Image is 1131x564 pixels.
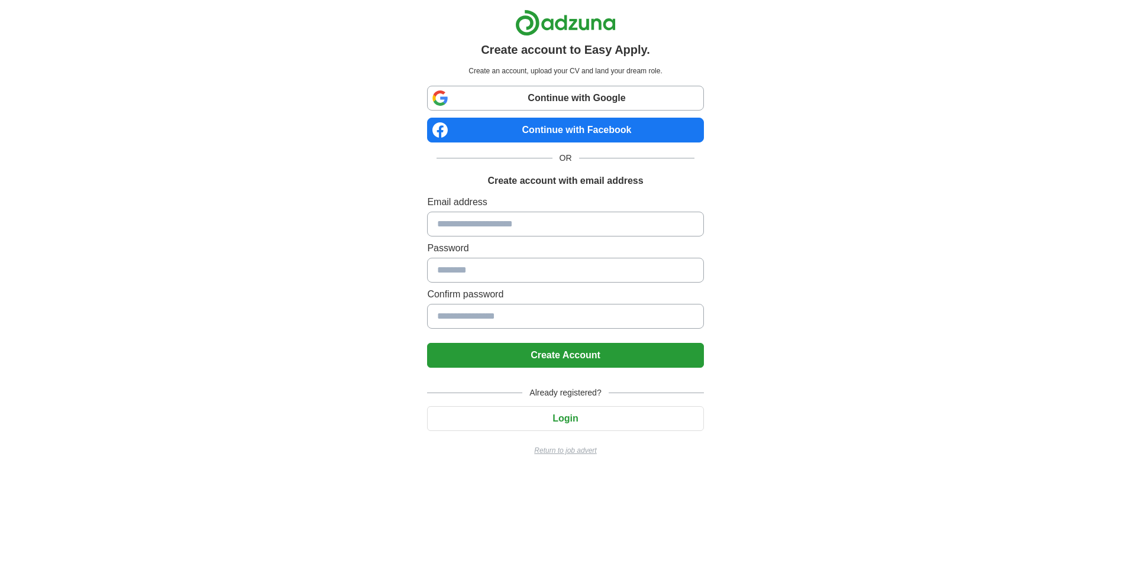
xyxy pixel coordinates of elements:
[427,413,703,423] a: Login
[522,387,608,399] span: Already registered?
[515,9,616,36] img: Adzuna logo
[427,118,703,142] a: Continue with Facebook
[429,66,701,76] p: Create an account, upload your CV and land your dream role.
[487,174,643,188] h1: Create account with email address
[427,195,703,209] label: Email address
[427,241,703,255] label: Password
[552,152,579,164] span: OR
[481,41,650,59] h1: Create account to Easy Apply.
[427,406,703,431] button: Login
[427,86,703,111] a: Continue with Google
[427,287,703,302] label: Confirm password
[427,343,703,368] button: Create Account
[427,445,703,456] a: Return to job advert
